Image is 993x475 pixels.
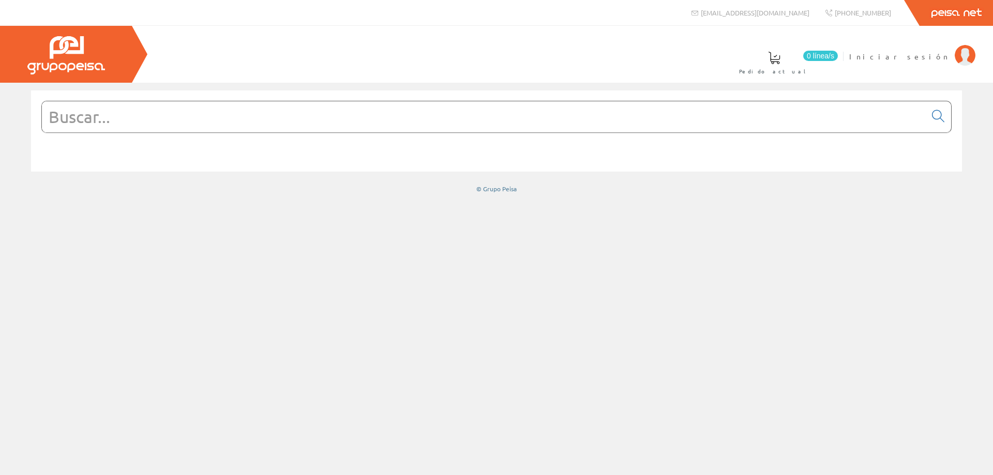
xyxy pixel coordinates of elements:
[739,66,809,76] span: Pedido actual
[27,36,105,74] img: Grupo Peisa
[42,101,926,132] input: Buscar...
[849,51,950,62] span: Iniciar sesión
[31,185,962,193] div: © Grupo Peisa
[835,8,891,17] span: [PHONE_NUMBER]
[701,8,809,17] span: [EMAIL_ADDRESS][DOMAIN_NAME]
[849,43,975,53] a: Iniciar sesión
[803,51,838,61] span: 0 línea/s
